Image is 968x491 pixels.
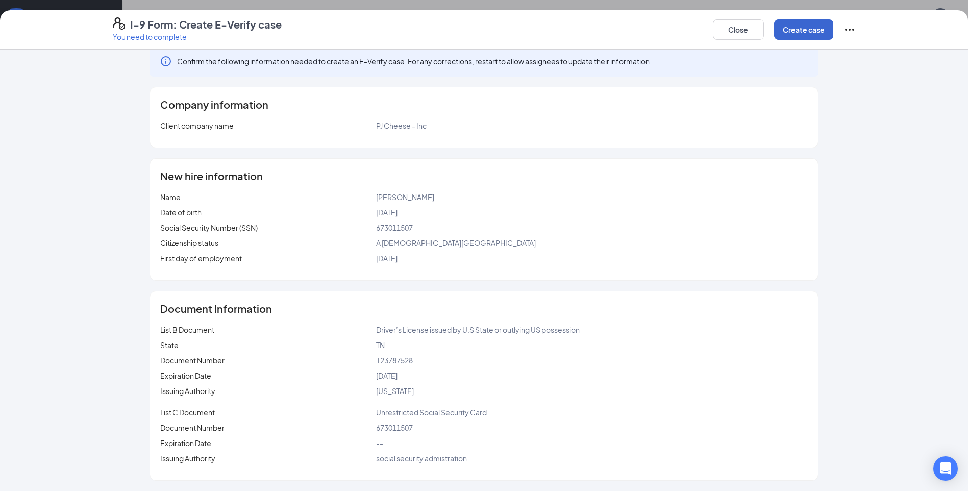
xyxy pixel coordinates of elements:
span: Expiration Date [160,438,211,448]
span: social security admistration [376,454,467,463]
p: You need to complete [113,32,282,42]
span: Driver’s License issued by U.S State or outlying US possession [376,325,580,334]
span: Expiration Date [160,371,211,380]
span: Social Security Number (SSN) [160,223,258,232]
button: Create case [774,19,833,40]
span: [US_STATE] [376,386,414,396]
span: PJ Cheese - Inc [376,121,427,130]
span: Document Number [160,356,225,365]
h4: I-9 Form: Create E-Verify case [130,17,282,32]
svg: FormI9EVerifyIcon [113,17,125,30]
span: State [160,340,179,350]
span: [PERSON_NAME] [376,192,434,202]
span: Issuing Authority [160,386,215,396]
div: Open Intercom Messenger [933,456,958,481]
span: Company information [160,100,268,110]
span: Client company name [160,121,234,130]
span: 123787528 [376,356,413,365]
span: Document Number [160,423,225,432]
span: Document Information [160,304,272,314]
span: 673011507 [376,223,413,232]
span: Name [160,192,181,202]
span: Issuing Authority [160,454,215,463]
span: TN [376,340,385,350]
span: Citizenship status [160,238,218,248]
span: -- [376,438,383,448]
span: 673011507 [376,423,413,432]
svg: Info [160,55,172,67]
button: Close [713,19,764,40]
span: [DATE] [376,254,398,263]
span: List B Document [160,325,214,334]
span: List C Document [160,408,215,417]
span: First day of employment [160,254,242,263]
span: New hire information [160,171,263,181]
span: A [DEMOGRAPHIC_DATA][GEOGRAPHIC_DATA] [376,238,536,248]
span: [DATE] [376,208,398,217]
span: Date of birth [160,208,202,217]
span: Unrestricted Social Security Card [376,408,487,417]
span: [DATE] [376,371,398,380]
span: Confirm the following information needed to create an E-Verify case. For any corrections, restart... [177,56,652,66]
svg: Ellipses [843,23,856,36]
